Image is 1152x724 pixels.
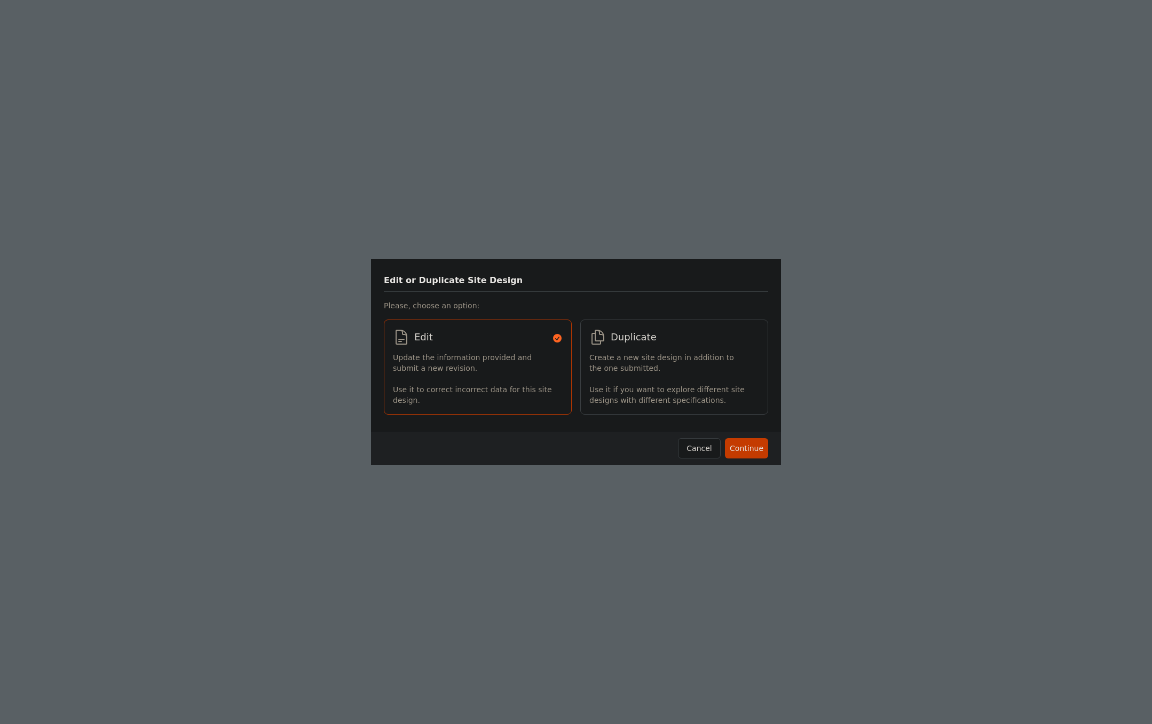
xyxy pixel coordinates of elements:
p: Use it to correct incorrect data for this site design. [393,384,552,406]
p: Use it if you want to explore different site designs with different specifications. [589,384,748,406]
h3: Edit or Duplicate Site Design [384,274,523,287]
p: Update the information provided and submit a new revision. [393,352,552,373]
span: Edit [414,330,433,345]
p: Please, choose an option: [384,292,768,311]
button: Continue [725,438,768,458]
p: Create a new site design in addition to the one submitted. [589,352,748,373]
span: Duplicate [611,330,657,345]
button: Cancel [678,438,721,458]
